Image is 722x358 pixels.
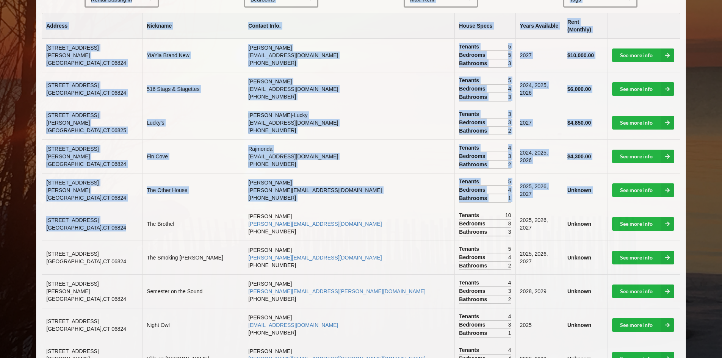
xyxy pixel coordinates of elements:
span: Bathrooms [459,228,489,236]
td: The Other House [142,173,244,207]
td: [PERSON_NAME] [PHONE_NUMBER] [244,72,454,106]
td: 2025, 2026, 2027 [515,207,563,241]
td: 2027 [515,106,563,139]
span: Bedrooms [459,287,487,295]
a: See more info [612,116,674,130]
span: Bathrooms [459,295,489,303]
span: Tenants [459,245,481,253]
span: Tenants [459,313,481,320]
td: [PERSON_NAME] [PHONE_NUMBER] [244,274,454,308]
b: $4,300.00 [567,153,591,159]
span: 5 [508,178,511,185]
td: [PERSON_NAME] [PHONE_NUMBER] [244,39,454,72]
a: [PERSON_NAME][EMAIL_ADDRESS][DOMAIN_NAME] [248,221,382,227]
td: 2024, 2025, 2026 [515,139,563,173]
b: $10,000.00 [567,52,594,58]
a: [EMAIL_ADDRESS][DOMAIN_NAME] [248,153,338,159]
td: [PERSON_NAME]-Lucky [PHONE_NUMBER] [244,106,454,139]
span: Tenants [459,77,481,84]
span: 5 [508,51,511,59]
b: Unknown [567,187,591,193]
b: Unknown [567,255,591,261]
span: Tenants [459,178,481,185]
span: [STREET_ADDRESS][PERSON_NAME] [46,146,99,159]
span: 4 [508,279,511,286]
td: 2027 [515,39,563,72]
span: Bathrooms [459,262,489,269]
td: 2025, 2026, 2027 [515,173,563,207]
span: 8 [508,220,511,227]
td: The Brothel [142,207,244,241]
td: Night Owl [142,308,244,342]
span: 5 [508,43,511,50]
span: 3 [508,321,511,328]
span: Tenants [459,279,481,286]
span: 3 [508,59,511,67]
span: 4 [508,346,511,354]
td: 2025 [515,308,563,342]
a: [PERSON_NAME][EMAIL_ADDRESS][PERSON_NAME][DOMAIN_NAME] [248,288,426,294]
span: Bathrooms [459,127,489,134]
th: Rent (Monthly) [563,13,608,39]
td: [PERSON_NAME] [PHONE_NUMBER] [244,241,454,274]
span: Bathrooms [459,329,489,337]
span: [STREET_ADDRESS][PERSON_NAME] [46,45,99,58]
span: [GEOGRAPHIC_DATA] , CT 06824 [46,258,126,264]
span: [GEOGRAPHIC_DATA] , CT 06824 [46,195,126,201]
a: [EMAIL_ADDRESS][DOMAIN_NAME] [248,322,338,328]
span: 2 [508,127,511,134]
span: [GEOGRAPHIC_DATA] , CT 06824 [46,161,126,167]
th: Contact Info. [244,13,454,39]
a: See more info [612,285,674,298]
span: [STREET_ADDRESS] [46,251,99,257]
span: [GEOGRAPHIC_DATA] , CT 06824 [46,90,126,96]
span: 2 [508,161,511,168]
td: Rajmonda [PHONE_NUMBER] [244,139,454,173]
td: 2025, 2026, 2027 [515,241,563,274]
span: 5 [508,77,511,84]
span: [GEOGRAPHIC_DATA] , CT 06824 [46,225,126,231]
span: [STREET_ADDRESS] [46,82,99,88]
a: See more info [612,150,674,163]
span: 2 [508,262,511,269]
td: YiaYia Brand New [142,39,244,72]
span: Bathrooms [459,194,489,202]
span: 3 [508,287,511,295]
span: 4 [508,85,511,92]
span: [STREET_ADDRESS] [46,217,99,223]
b: $4,850.00 [567,120,591,126]
span: Bedrooms [459,119,487,126]
a: See more info [612,217,674,231]
th: Nickname [142,13,244,39]
span: 1 [508,329,511,337]
a: [EMAIL_ADDRESS][DOMAIN_NAME] [248,120,338,126]
th: Address [42,13,142,39]
span: 5 [508,245,511,253]
td: 2028, 2029 [515,274,563,308]
span: 10 [505,211,511,219]
span: Bedrooms [459,253,487,261]
a: See more info [612,318,674,332]
span: Tenants [459,110,481,118]
span: Bathrooms [459,93,489,101]
td: 2024, 2025, 2026 [515,72,563,106]
span: Tenants [459,43,481,50]
span: [GEOGRAPHIC_DATA] , CT 06824 [46,326,126,332]
a: [PERSON_NAME][EMAIL_ADDRESS][DOMAIN_NAME] [248,255,382,261]
td: [PERSON_NAME] [PHONE_NUMBER] [244,173,454,207]
span: Bedrooms [459,220,487,227]
span: Tenants [459,346,481,354]
b: Unknown [567,322,591,328]
td: [PERSON_NAME] [PHONE_NUMBER] [244,308,454,342]
span: Bedrooms [459,186,487,194]
a: [PERSON_NAME][EMAIL_ADDRESS][DOMAIN_NAME] [248,187,382,193]
span: [GEOGRAPHIC_DATA] , CT 06824 [46,60,126,66]
span: 4 [508,313,511,320]
span: [STREET_ADDRESS][PERSON_NAME] [46,281,99,294]
td: Lucky’s [142,106,244,139]
span: [GEOGRAPHIC_DATA] , CT 06825 [46,127,126,133]
span: 2 [508,295,511,303]
span: Tenants [459,211,481,219]
span: Bedrooms [459,321,487,328]
b: $6,000.00 [567,86,591,92]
